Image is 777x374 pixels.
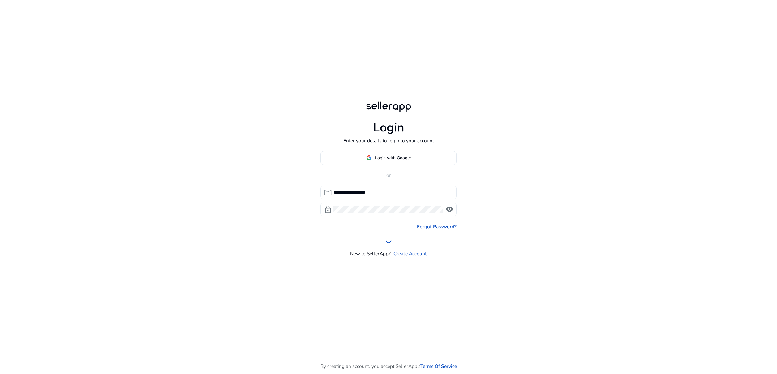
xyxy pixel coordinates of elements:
p: New to SellerApp? [350,250,391,257]
a: Forgot Password? [417,223,457,230]
button: Login with Google [320,151,457,165]
img: google-logo.svg [366,155,372,161]
a: Terms Of Service [420,363,457,370]
span: mail [324,188,332,196]
span: visibility [445,205,453,213]
p: Enter your details to login to your account [343,137,434,144]
p: or [320,172,457,179]
a: Create Account [393,250,427,257]
span: Login with Google [375,155,411,161]
span: lock [324,205,332,213]
h1: Login [373,120,404,135]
